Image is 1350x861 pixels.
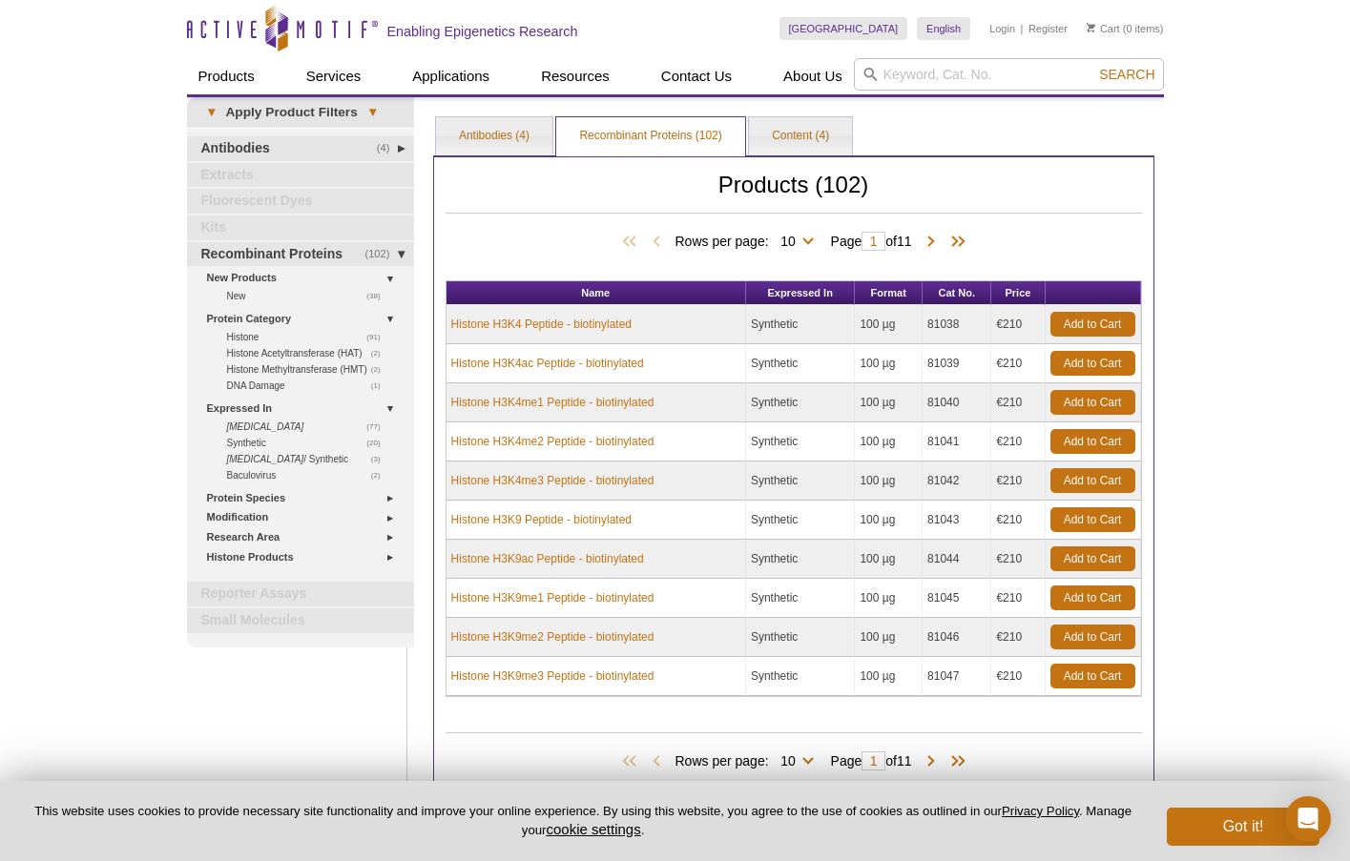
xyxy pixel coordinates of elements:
a: [GEOGRAPHIC_DATA] [779,17,908,40]
a: Add to Cart [1050,312,1135,337]
span: (20) [366,435,390,451]
a: Antibodies (4) [436,117,552,155]
img: Your Cart [1087,23,1095,32]
button: cookie settings [546,821,640,837]
a: Add to Cart [1050,546,1135,571]
a: Extracts [187,163,414,188]
td: €210 [991,618,1045,657]
td: Synthetic [746,344,855,383]
td: 100 µg [855,657,923,696]
a: Add to Cart [1050,625,1135,649]
a: Products [187,58,266,94]
td: Synthetic [746,383,855,422]
td: Synthetic [746,422,855,461]
a: Add to Cart [1050,468,1135,493]
td: €210 [991,657,1045,696]
th: Format [855,281,923,305]
th: Expressed In [746,281,855,305]
a: Add to Cart [1050,664,1135,688]
td: 100 µg [855,579,923,618]
span: Rows per page: [675,231,821,250]
a: (38)New [227,288,391,304]
th: Name [447,281,746,305]
span: First Page [618,233,647,252]
a: Fluorescent Dyes [187,189,414,214]
td: €210 [991,540,1045,579]
a: Add to Cart [1050,585,1135,610]
a: (2)Baculovirus [227,467,391,483]
span: (2) [371,467,391,483]
a: Protein Category [207,309,403,329]
span: 11 [897,234,912,249]
a: Histone H3K9me1 Peptide - biotinylated [451,589,654,606]
td: €210 [991,305,1045,344]
td: 100 µg [855,344,923,383]
span: (91) [366,329,390,345]
a: (4)Antibodies [187,136,414,161]
th: Cat No. [923,281,991,305]
td: 81043 [923,501,991,540]
td: 81038 [923,305,991,344]
a: Login [989,22,1015,35]
p: This website uses cookies to provide necessary site functionality and improve your online experie... [31,803,1135,839]
i: [MEDICAL_DATA] [227,421,304,432]
span: Previous Page [647,752,666,771]
a: Register [1028,22,1068,35]
a: Modification [207,507,403,527]
a: Add to Cart [1050,507,1135,532]
a: (2)Histone Methyltransferase (HMT) [227,361,391,378]
td: 81047 [923,657,991,696]
a: Recombinant Proteins (102) [556,117,744,155]
span: (4) [377,136,401,161]
h2: Products (102) [446,732,1142,733]
a: Protein Species [207,488,403,508]
a: Resources [530,58,621,94]
span: 11 [897,753,912,769]
td: Synthetic [746,579,855,618]
td: Synthetic [746,461,855,501]
a: English [917,17,970,40]
a: About Us [772,58,854,94]
li: (0 items) [1087,17,1164,40]
a: Histone H3K9me2 Peptide - biotinylated [451,628,654,646]
a: Research Area [207,527,403,547]
span: Page of [821,751,922,770]
span: Next Page [922,752,941,771]
td: €210 [991,461,1045,501]
i: [MEDICAL_DATA] [227,454,304,464]
a: Histone H3K4me2 Peptide - biotinylated [451,433,654,450]
a: Applications [401,58,501,94]
a: Expressed In [207,399,403,419]
a: Reporter Assays [187,582,414,606]
td: 100 µg [855,501,923,540]
td: Synthetic [746,540,855,579]
a: New Products [207,268,403,288]
a: Add to Cart [1050,429,1135,454]
a: (102)Recombinant Proteins [187,242,414,267]
a: Histone H3K9me3 Peptide - biotinylated [451,667,654,685]
button: Search [1093,66,1160,83]
span: Last Page [941,752,969,771]
span: Last Page [941,233,969,252]
button: Got it! [1167,808,1319,846]
span: First Page [618,752,647,771]
a: Histone H3K9ac Peptide - biotinylated [451,550,644,567]
span: Page of [821,232,922,251]
a: Kits [187,215,414,240]
td: 81046 [923,618,991,657]
a: (1)DNA Damage [227,378,391,394]
td: 100 µg [855,618,923,657]
h2: Products (102) [446,176,1142,214]
span: ▾ [358,104,387,121]
a: (91)Histone [227,329,391,345]
a: Cart [1087,22,1120,35]
td: 100 µg [855,383,923,422]
td: €210 [991,344,1045,383]
a: (2)Histone Acetyltransferase (HAT) [227,345,391,361]
a: ▾Apply Product Filters▾ [187,97,414,128]
a: (20)Synthetic [227,435,391,451]
td: 81045 [923,579,991,618]
td: 100 µg [855,305,923,344]
a: (77) [MEDICAL_DATA] [227,419,391,435]
td: 81042 [923,461,991,501]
